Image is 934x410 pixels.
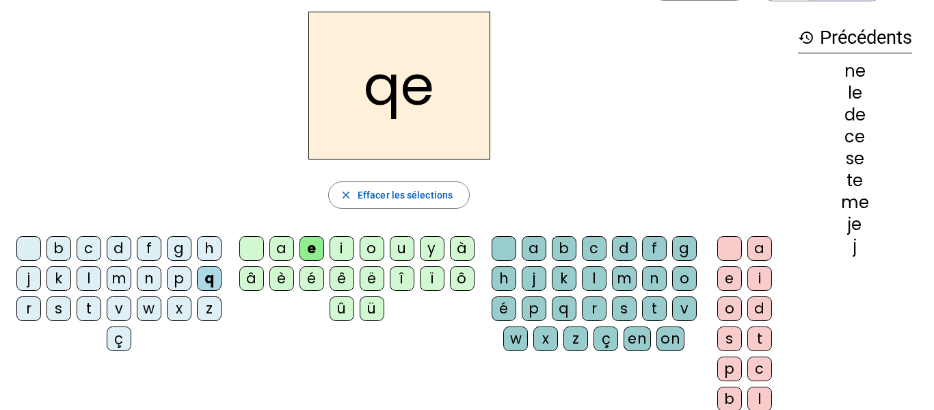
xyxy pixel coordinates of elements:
[798,238,912,255] div: j
[798,107,912,123] div: de
[107,236,131,261] div: d
[420,236,444,261] div: y
[16,296,41,321] div: r
[299,236,324,261] div: e
[593,326,618,351] div: ç
[137,296,161,321] div: w
[798,151,912,167] div: se
[107,266,131,291] div: m
[798,194,912,211] div: me
[717,266,742,291] div: e
[492,266,516,291] div: h
[308,12,490,159] h2: qe
[197,296,222,321] div: z
[563,326,588,351] div: z
[450,266,475,291] div: ô
[612,266,637,291] div: m
[360,266,384,291] div: ë
[642,296,667,321] div: t
[672,236,697,261] div: g
[612,236,637,261] div: d
[612,296,637,321] div: s
[360,236,384,261] div: o
[798,63,912,79] div: ne
[77,266,101,291] div: l
[197,236,222,261] div: h
[522,266,546,291] div: j
[330,236,354,261] div: i
[107,296,131,321] div: v
[798,172,912,189] div: te
[492,296,516,321] div: é
[717,357,742,381] div: p
[533,326,558,351] div: x
[798,85,912,101] div: le
[552,266,576,291] div: k
[390,266,414,291] div: î
[522,296,546,321] div: p
[747,326,772,351] div: t
[299,266,324,291] div: é
[747,236,772,261] div: a
[358,187,453,203] span: Effacer les sélections
[340,189,352,201] mat-icon: close
[390,236,414,261] div: u
[582,236,606,261] div: c
[330,266,354,291] div: ê
[269,266,294,291] div: è
[798,129,912,145] div: ce
[642,236,667,261] div: f
[137,236,161,261] div: f
[328,181,470,209] button: Effacer les sélections
[330,296,354,321] div: û
[167,236,191,261] div: g
[167,266,191,291] div: p
[672,266,697,291] div: o
[46,296,71,321] div: s
[582,296,606,321] div: r
[656,326,684,351] div: on
[450,236,475,261] div: à
[77,236,101,261] div: c
[77,296,101,321] div: t
[360,296,384,321] div: ü
[747,357,772,381] div: c
[747,266,772,291] div: i
[642,266,667,291] div: n
[197,266,222,291] div: q
[717,296,742,321] div: o
[747,296,772,321] div: d
[137,266,161,291] div: n
[167,296,191,321] div: x
[503,326,528,351] div: w
[672,296,697,321] div: v
[269,236,294,261] div: a
[582,266,606,291] div: l
[522,236,546,261] div: a
[624,326,651,351] div: en
[46,236,71,261] div: b
[420,266,444,291] div: ï
[239,266,264,291] div: â
[798,29,814,46] mat-icon: history
[107,326,131,351] div: ç
[16,266,41,291] div: j
[717,326,742,351] div: s
[46,266,71,291] div: k
[552,236,576,261] div: b
[798,216,912,233] div: je
[798,23,912,53] h3: Précédents
[552,296,576,321] div: q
